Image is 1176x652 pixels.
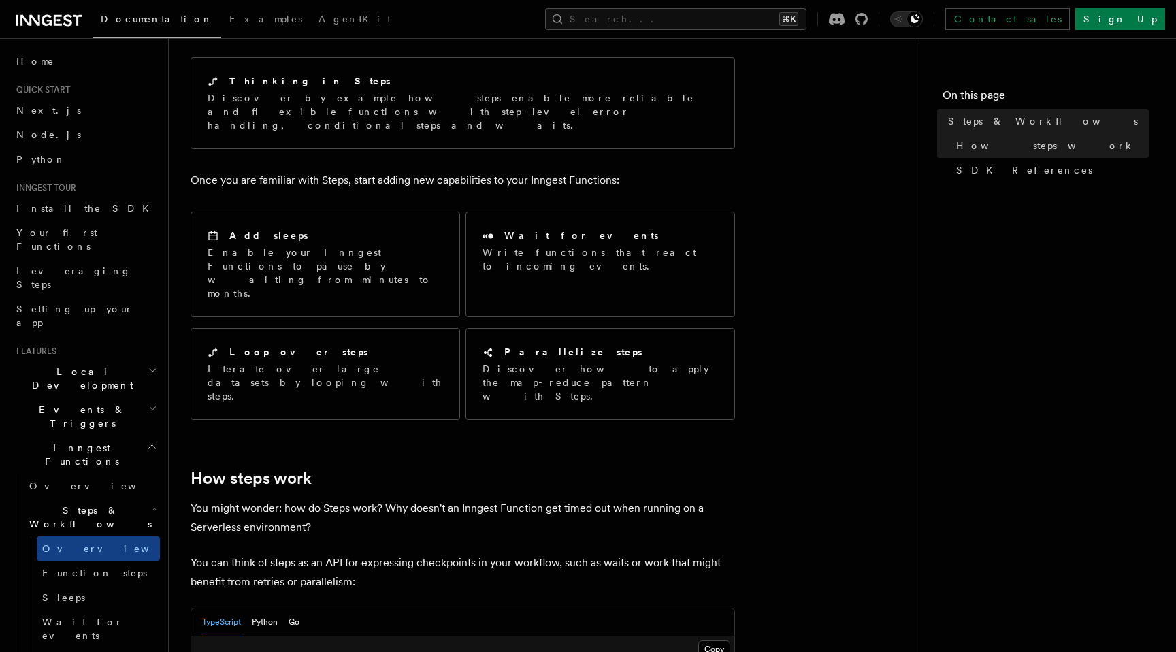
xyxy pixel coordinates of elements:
a: Sleeps [37,585,160,610]
span: Install the SDK [16,203,157,214]
button: Inngest Functions [11,436,160,474]
span: Next.js [16,105,81,116]
span: Features [11,346,56,357]
h2: Parallelize steps [504,345,642,359]
button: Search...⌘K [545,8,806,30]
a: Wait for eventsWrite functions that react to incoming events. [465,212,735,317]
p: You might wonder: how do Steps work? Why doesn't an Inngest Function get timed out when running o... [191,499,735,537]
a: Install the SDK [11,196,160,221]
button: Events & Triggers [11,397,160,436]
a: Python [11,147,160,172]
button: Steps & Workflows [24,498,160,536]
span: Events & Triggers [11,403,148,430]
a: Documentation [93,4,221,38]
span: Node.js [16,129,81,140]
kbd: ⌘K [779,12,798,26]
h2: Wait for events [504,229,659,242]
span: Overview [29,480,169,491]
p: Enable your Inngest Functions to pause by waiting from minutes to months. [208,246,443,300]
a: Next.js [11,98,160,123]
span: Home [16,54,54,68]
span: Steps & Workflows [948,114,1138,128]
button: Local Development [11,359,160,397]
p: Discover by example how steps enable more reliable and flexible functions with step-level error h... [208,91,718,132]
a: SDK References [951,158,1149,182]
p: Write functions that react to incoming events. [483,246,718,273]
span: Function steps [42,568,147,578]
span: SDK References [956,163,1092,177]
a: Leveraging Steps [11,259,160,297]
span: Leveraging Steps [16,265,131,290]
span: AgentKit [318,14,391,25]
a: Loop over stepsIterate over large datasets by looping with steps. [191,328,460,420]
a: Sign Up [1075,8,1165,30]
h2: Add sleeps [229,229,308,242]
a: Overview [24,474,160,498]
span: Documentation [101,14,213,25]
a: Overview [37,536,160,561]
button: Go [289,608,299,636]
a: How steps work [951,133,1149,158]
a: Examples [221,4,310,37]
h2: Thinking in Steps [229,74,391,88]
a: Your first Functions [11,221,160,259]
a: AgentKit [310,4,399,37]
span: Python [16,154,66,165]
p: Once you are familiar with Steps, start adding new capabilities to your Inngest Functions: [191,171,735,190]
h4: On this page [943,87,1149,109]
a: Contact sales [945,8,1070,30]
button: Toggle dark mode [890,11,923,27]
p: Discover how to apply the map-reduce pattern with Steps. [483,362,718,403]
span: Overview [42,543,182,554]
a: Parallelize stepsDiscover how to apply the map-reduce pattern with Steps. [465,328,735,420]
button: TypeScript [202,608,241,636]
span: How steps work [956,139,1135,152]
p: Iterate over large datasets by looping with steps. [208,362,443,403]
h2: Loop over steps [229,345,368,359]
span: Your first Functions [16,227,97,252]
span: Examples [229,14,302,25]
span: Steps & Workflows [24,504,152,531]
button: Python [252,608,278,636]
a: Function steps [37,561,160,585]
a: Setting up your app [11,297,160,335]
a: Wait for events [37,610,160,648]
p: You can think of steps as an API for expressing checkpoints in your workflow, such as waits or wo... [191,553,735,591]
a: Thinking in StepsDiscover by example how steps enable more reliable and flexible functions with s... [191,57,735,149]
a: How steps work [191,469,312,488]
span: Local Development [11,365,148,392]
span: Inngest Functions [11,441,147,468]
span: Sleeps [42,592,85,603]
a: Steps & Workflows [943,109,1149,133]
span: Quick start [11,84,70,95]
span: Setting up your app [16,304,133,328]
span: Wait for events [42,617,123,641]
span: Inngest tour [11,182,76,193]
a: Home [11,49,160,74]
a: Add sleepsEnable your Inngest Functions to pause by waiting from minutes to months. [191,212,460,317]
a: Node.js [11,123,160,147]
